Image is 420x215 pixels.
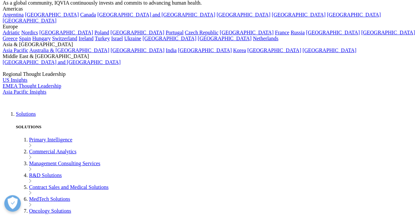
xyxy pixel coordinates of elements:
a: Commercial Analytics [29,149,77,154]
a: Ireland [79,36,93,41]
a: Solutions [16,111,36,117]
a: [GEOGRAPHIC_DATA] [361,30,415,35]
a: [GEOGRAPHIC_DATA] [217,12,270,17]
a: [GEOGRAPHIC_DATA] [272,12,326,17]
a: Poland [94,30,109,35]
a: Spain [19,36,31,41]
a: Netherlands [253,36,278,41]
button: Open Preferences [4,195,21,212]
div: Middle East & [GEOGRAPHIC_DATA] [3,53,417,59]
a: [GEOGRAPHIC_DATA] [3,18,56,23]
a: Asia Pacific [3,47,28,53]
a: India [166,47,177,53]
a: [GEOGRAPHIC_DATA] and [GEOGRAPHIC_DATA] [3,59,121,65]
a: [GEOGRAPHIC_DATA] [247,47,301,53]
a: US Insights [3,77,27,83]
a: Adriatic [3,30,20,35]
a: [GEOGRAPHIC_DATA] and [GEOGRAPHIC_DATA] [97,12,215,17]
a: [GEOGRAPHIC_DATA] [303,47,357,53]
div: Regional Thought Leadership [3,71,417,77]
a: Contract Sales and Medical Solutions [29,184,109,190]
a: France [275,30,290,35]
a: MedTech Solutions [29,196,70,202]
a: [GEOGRAPHIC_DATA] [143,36,196,41]
a: Asia Pacific Insights [3,89,46,95]
a: [GEOGRAPHIC_DATA] [198,36,252,41]
a: Turkey [95,36,110,41]
a: Hungary [32,36,51,41]
a: [GEOGRAPHIC_DATA] [111,30,164,35]
img: IQVIA Healthcare Information Technology and Pharma Clinical Research Company [3,95,55,105]
a: Korea [233,47,246,53]
div: Europe [3,24,417,30]
a: Czech Republic [185,30,219,35]
a: Australia & [GEOGRAPHIC_DATA] [29,47,109,53]
a: Nordics [21,30,38,35]
a: EMEA Thought Leadership [3,83,61,89]
a: Israel [111,36,123,41]
a: Canada [80,12,96,17]
a: Oncology Solutions [29,208,71,214]
a: Argentina [3,12,24,17]
h5: SOLUTIONS [16,124,417,130]
a: [GEOGRAPHIC_DATA] [25,12,79,17]
a: Management Consulting Services [29,161,100,166]
a: [GEOGRAPHIC_DATA] [220,30,274,35]
a: [GEOGRAPHIC_DATA] [111,47,164,53]
a: [GEOGRAPHIC_DATA] [39,30,93,35]
a: [GEOGRAPHIC_DATA] [306,30,360,35]
a: Primary Intelligence [29,137,72,142]
a: Russia [291,30,305,35]
div: Asia & [GEOGRAPHIC_DATA] [3,42,417,47]
a: R&D Solutions [29,172,62,178]
a: Greece [3,36,17,41]
a: Portugal [166,30,184,35]
a: [GEOGRAPHIC_DATA] [327,12,381,17]
a: Ukraine [124,36,141,41]
div: Americas [3,6,417,12]
a: [GEOGRAPHIC_DATA] [178,47,232,53]
a: Switzerland [52,36,77,41]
